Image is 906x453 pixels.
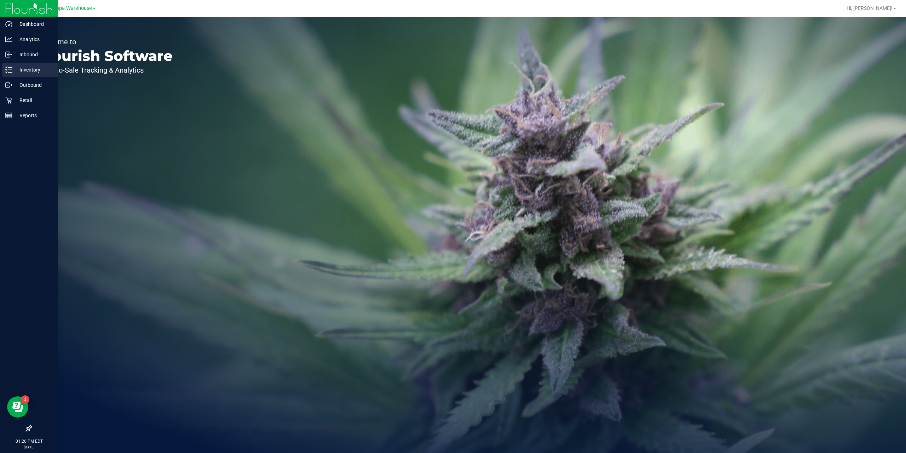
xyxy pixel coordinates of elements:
[12,81,55,89] p: Outbound
[38,49,173,63] p: Flourish Software
[3,444,55,450] p: [DATE]
[12,66,55,74] p: Inventory
[7,396,28,418] iframe: Resource center
[38,38,173,45] p: Welcome to
[5,36,12,43] inline-svg: Analytics
[12,35,55,44] p: Analytics
[12,111,55,120] p: Reports
[847,5,893,11] span: Hi, [PERSON_NAME]!
[12,50,55,59] p: Inbound
[5,66,12,73] inline-svg: Inventory
[5,81,12,89] inline-svg: Outbound
[5,21,12,28] inline-svg: Dashboard
[3,438,55,444] p: 01:26 PM EDT
[5,51,12,58] inline-svg: Inbound
[5,112,12,119] inline-svg: Reports
[5,97,12,104] inline-svg: Retail
[38,67,173,74] p: Seed-to-Sale Tracking & Analytics
[49,5,92,11] span: Tampa Warehouse
[12,96,55,104] p: Retail
[21,395,29,404] iframe: Resource center unread badge
[12,20,55,28] p: Dashboard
